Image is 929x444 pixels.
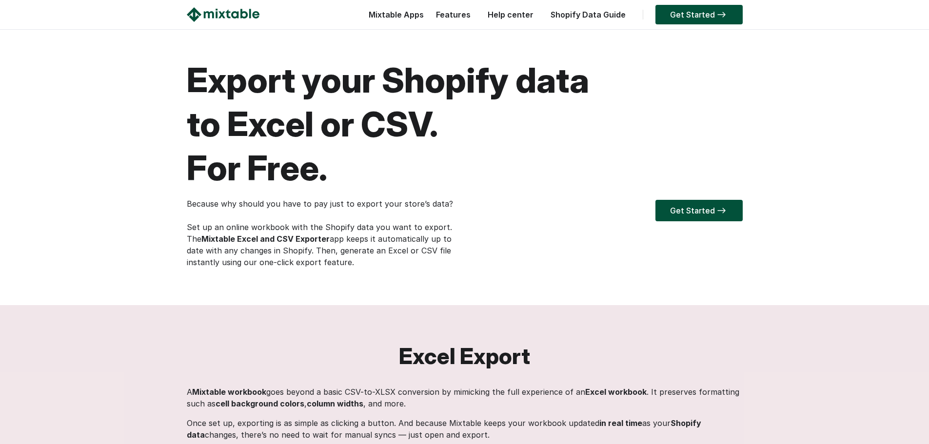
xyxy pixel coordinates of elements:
p: A goes beyond a basic CSV-to-XLSX conversion by mimicking the full experience of an . It preserve... [187,386,743,409]
a: Help center [483,10,538,19]
img: Mixtable logo [187,7,259,22]
strong: cell background colors [216,399,304,408]
a: Get Started [655,200,743,221]
strong: Mixtable Excel and CSV Exporter [201,234,330,244]
p: Once set up, exporting is as simple as clicking a button. And because Mixtable keeps your workboo... [187,417,743,441]
h2: Excel Export [187,305,743,378]
a: Features [431,10,475,19]
strong: column widths [307,399,363,408]
strong: Excel workbook [585,387,647,397]
img: arrow-right.svg [715,208,728,213]
strong: Mixtable workbook [192,387,266,397]
img: arrow-right.svg [715,12,728,18]
div: Mixtable Apps [364,7,424,27]
a: Shopify Data Guide [546,10,631,19]
h1: Export your Shopify data to Excel or CSV. For Free. [187,58,743,190]
p: Because why should you have to pay just to export your store’s data? Set up an online workbook wi... [187,198,465,268]
a: Get Started [655,5,743,24]
strong: in real time [599,418,642,428]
